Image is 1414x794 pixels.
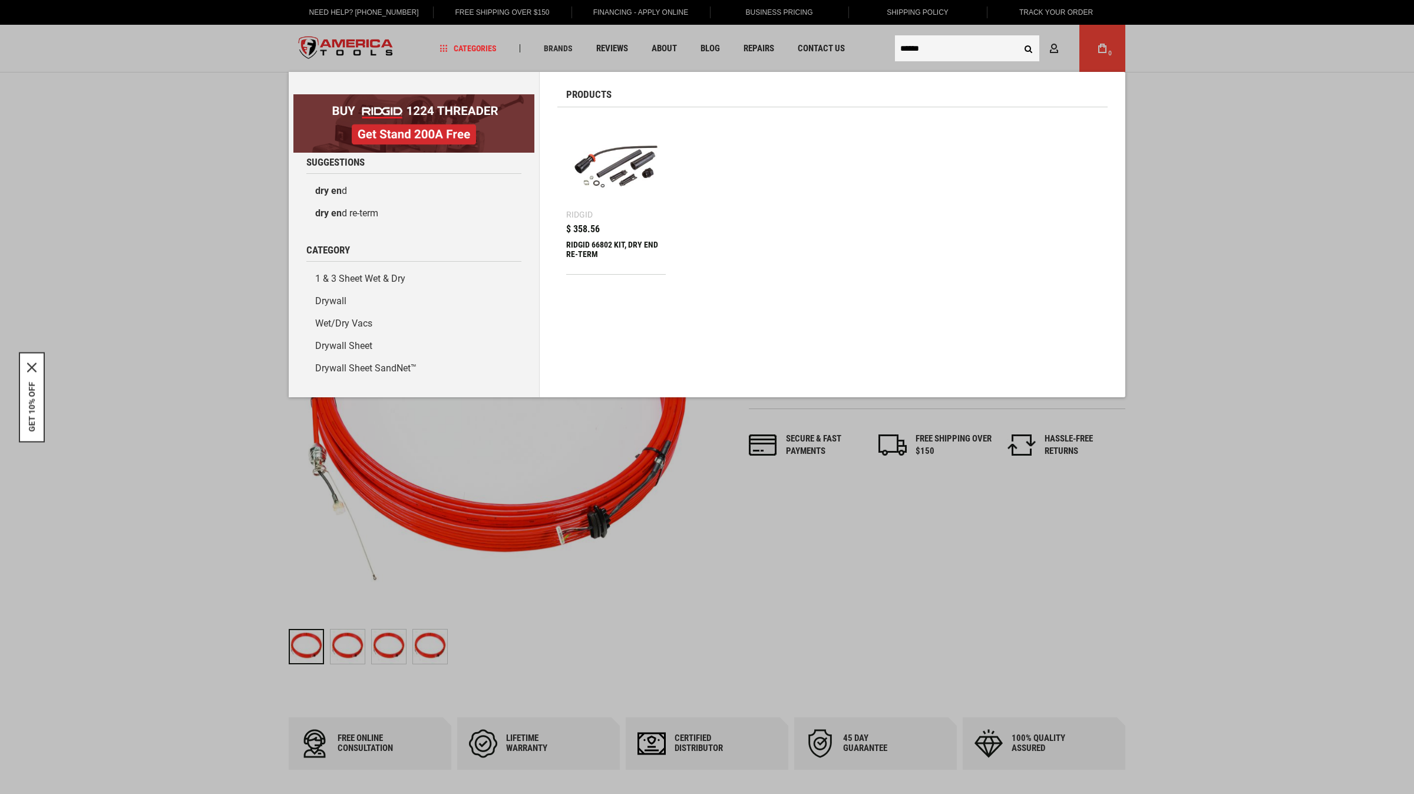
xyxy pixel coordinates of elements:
a: BOGO: Buy RIDGID® 1224 Threader, Get Stand 200A Free! [293,94,534,103]
span: Products [566,90,612,100]
a: Drywall Sheet SandNet™ [306,357,521,380]
b: en [331,185,342,196]
div: RIDGID 66802 KIT, DRY END RE-TERM [566,240,666,268]
span: Categories [440,44,497,52]
a: Categories [435,41,502,57]
a: dry end re-term [306,202,521,225]
span: $ 358.56 [566,225,600,234]
svg: close icon [27,363,37,372]
span: Suggestions [306,157,365,167]
iframe: LiveChat chat widget [1248,757,1414,794]
a: Drywall [306,290,521,312]
a: Drywall Sheet [306,335,521,357]
button: GET 10% OFF [27,381,37,431]
img: BOGO: Buy RIDGID® 1224 Threader, Get Stand 200A Free! [293,94,534,153]
b: dry [315,185,329,196]
button: Search [1017,37,1039,60]
img: RIDGID 66802 KIT, DRY END RE-TERM [572,122,660,210]
a: Wet/Dry Vacs [306,312,521,335]
a: 1 & 3 Sheet Wet & Dry [306,268,521,290]
a: RIDGID 66802 KIT, DRY END RE-TERM Ridgid $ 358.56 RIDGID 66802 KIT, DRY END RE-TERM [566,116,666,274]
a: dry end [306,180,521,202]
span: Category [306,245,350,255]
a: Brands [538,41,578,57]
b: en [331,207,342,219]
span: Brands [544,44,573,52]
button: Close [27,363,37,372]
div: Ridgid [566,210,593,219]
b: dry [315,207,329,219]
